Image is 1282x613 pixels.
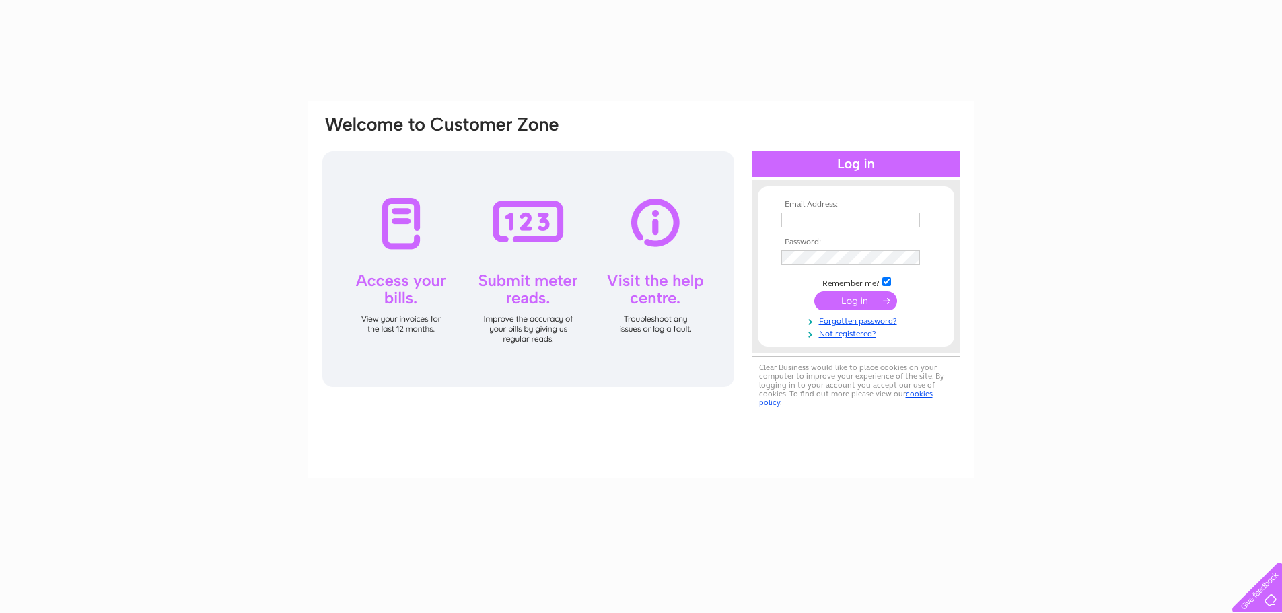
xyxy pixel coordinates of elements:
a: Not registered? [781,326,934,339]
a: Forgotten password? [781,314,934,326]
th: Password: [778,238,934,247]
input: Submit [814,291,897,310]
div: Clear Business would like to place cookies on your computer to improve your experience of the sit... [752,356,960,414]
th: Email Address: [778,200,934,209]
a: cookies policy [759,389,933,407]
td: Remember me? [778,275,934,289]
